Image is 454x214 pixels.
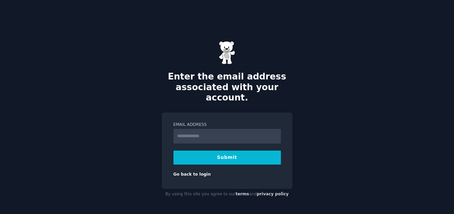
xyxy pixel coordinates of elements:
[173,172,211,177] a: Go back to login
[219,41,236,64] img: Gummy Bear
[173,122,281,128] label: Email Address
[173,151,281,165] button: Submit
[162,189,293,200] div: By using this site you agree to our and
[257,192,289,196] a: privacy policy
[236,192,249,196] a: terms
[162,71,293,103] h2: Enter the email address associated with your account.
